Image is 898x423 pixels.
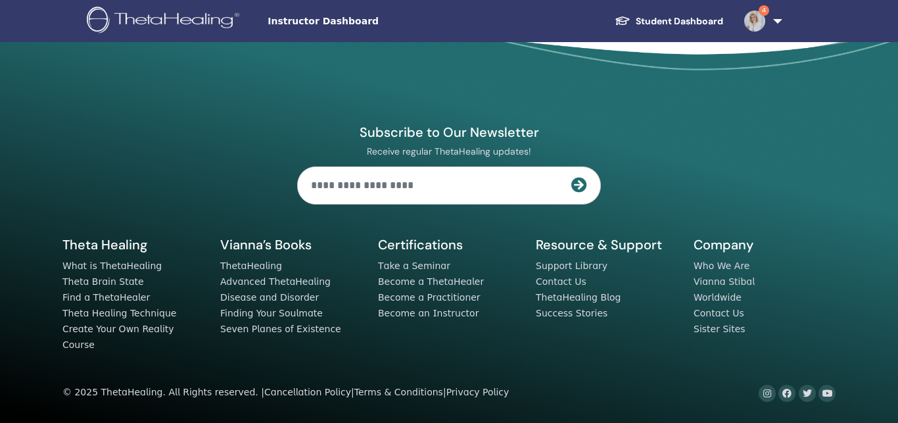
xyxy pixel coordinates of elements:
[694,324,745,334] a: Sister Sites
[378,261,450,271] a: Take a Seminar
[297,145,601,157] p: Receive regular ThetaHealing updates!
[220,308,323,318] a: Finding Your Soulmate
[446,387,509,397] a: Privacy Policy
[62,292,150,303] a: Find a ThetaHealer
[62,385,509,401] div: © 2025 ThetaHealing. All Rights reserved. | | |
[759,5,769,16] span: 4
[378,276,484,287] a: Become a ThetaHealer
[604,9,734,34] a: Student Dashboard
[536,292,621,303] a: ThetaHealing Blog
[378,308,479,318] a: Become an Instructor
[378,236,520,253] h5: Certifications
[378,292,481,303] a: Become a Practitioner
[354,387,443,397] a: Terms & Conditions
[694,236,836,253] h5: Company
[536,276,586,287] a: Contact Us
[264,387,351,397] a: Cancellation Policy
[62,324,174,350] a: Create Your Own Reality Course
[297,124,601,141] h4: Subscribe to Our Newsletter
[62,261,162,271] a: What is ThetaHealing
[62,276,144,287] a: Theta Brain State
[220,236,362,253] h5: Vianna’s Books
[744,11,765,32] img: default.jpg
[694,276,755,287] a: Vianna Stibal
[220,324,341,334] a: Seven Planes of Existence
[694,292,742,303] a: Worldwide
[87,7,244,36] img: logo.png
[62,236,204,253] h5: Theta Healing
[62,308,176,318] a: Theta Healing Technique
[220,261,282,271] a: ThetaHealing
[536,236,678,253] h5: Resource & Support
[615,15,630,26] img: graduation-cap-white.svg
[268,14,465,28] span: Instructor Dashboard
[694,261,749,271] a: Who We Are
[220,292,319,303] a: Disease and Disorder
[536,261,607,271] a: Support Library
[694,308,744,318] a: Contact Us
[220,276,331,287] a: Advanced ThetaHealing
[536,308,607,318] a: Success Stories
